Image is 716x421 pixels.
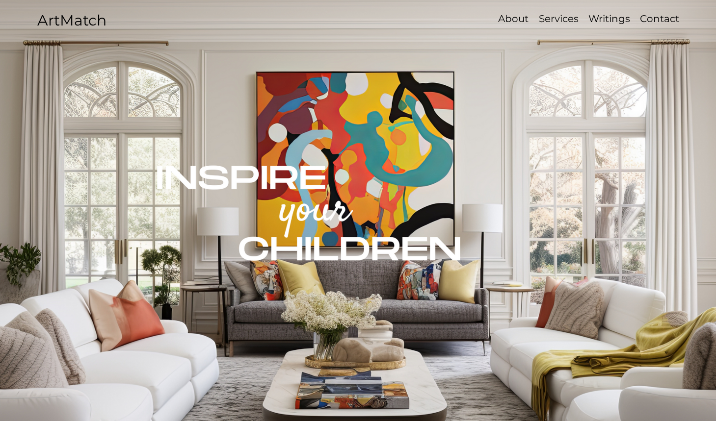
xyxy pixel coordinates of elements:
[461,12,684,26] nav: Site
[493,12,533,26] a: About
[635,12,684,26] p: Contact
[533,12,583,26] a: Services
[635,12,684,26] a: Contact
[534,12,583,26] p: Services
[37,11,106,29] a: ArtMatch
[583,12,635,26] a: Writings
